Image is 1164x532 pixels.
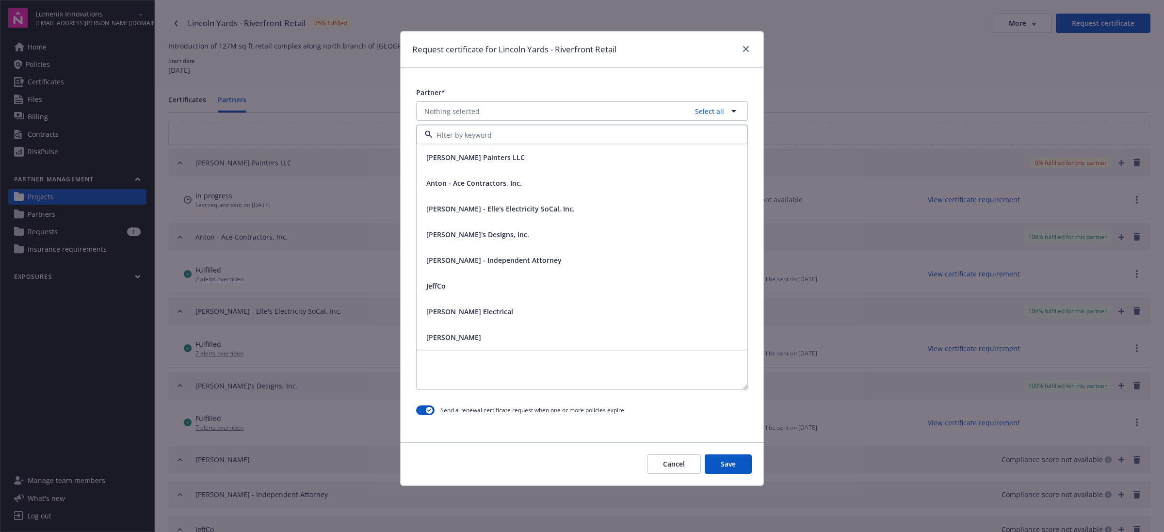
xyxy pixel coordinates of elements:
h1: Request certificate for Lincoln Yards - Riverfront Retail [412,43,616,56]
button: Nothing selectedSelect all [416,101,748,121]
a: close [740,43,752,55]
input: Filter by keyword [433,129,727,140]
span: Nothing selected [424,106,480,116]
button: [PERSON_NAME] Painters LLC [426,152,525,162]
button: [PERSON_NAME] [426,332,481,342]
span: Send a renewal certificate request when one or more policies expire [440,406,624,414]
button: Anton - Ace Contractors, Inc. [426,178,522,188]
button: [PERSON_NAME]'s Designs, Inc. [426,229,529,240]
span: Partner* [416,88,445,97]
button: [PERSON_NAME] Electrical [426,306,513,317]
button: [PERSON_NAME] - Independent Attorney [426,255,562,265]
button: Cancel [647,454,701,474]
button: Save [705,454,752,474]
button: [PERSON_NAME] - Elle's Electricity SoCal, Inc. [426,204,575,214]
button: JeffCo [426,281,446,291]
a: Select all [691,106,724,116]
